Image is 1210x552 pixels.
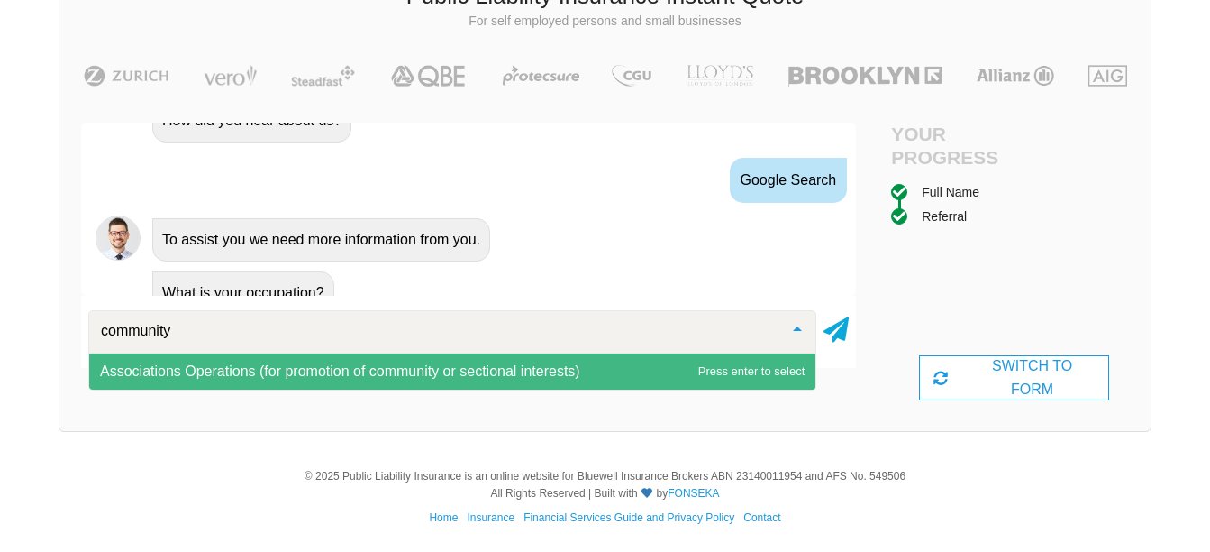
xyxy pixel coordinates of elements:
div: Google Search [730,158,848,203]
a: Insurance [467,511,514,524]
div: Referral [922,207,967,226]
img: Steadfast | Public Liability Insurance [284,65,363,87]
a: Home [429,511,458,524]
div: Full Name [922,182,979,202]
img: Protecsure | Public Liability Insurance [496,65,587,87]
img: AIG | Public Liability Insurance [1081,65,1134,87]
img: QBE | Public Liability Insurance [380,65,478,87]
div: To assist you we need more information from you. [152,218,490,262]
p: For self employed persons and small businesses [73,13,1137,31]
input: Search or select your occupation [96,322,779,340]
h4: Your Progress [891,123,1014,168]
img: Vero | Public Liability Insurance [196,65,265,87]
img: Zurich | Public Liability Insurance [76,65,177,87]
img: Brooklyn | Public Liability Insurance [781,65,950,87]
img: Chatbot | PLI [96,216,141,261]
div: SWITCH TO FORM [919,355,1109,400]
a: Contact [743,511,780,524]
a: FONSEKA [668,487,719,500]
img: CGU | Public Liability Insurance [605,65,659,87]
img: LLOYD's | Public Liability Insurance [677,65,763,87]
img: Allianz | Public Liability Insurance [968,65,1063,87]
span: Associations Operations (for promotion of community or sectional interests) [100,363,580,379]
div: What is your occupation? [152,271,334,315]
a: Financial Services Guide and Privacy Policy [523,511,734,524]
